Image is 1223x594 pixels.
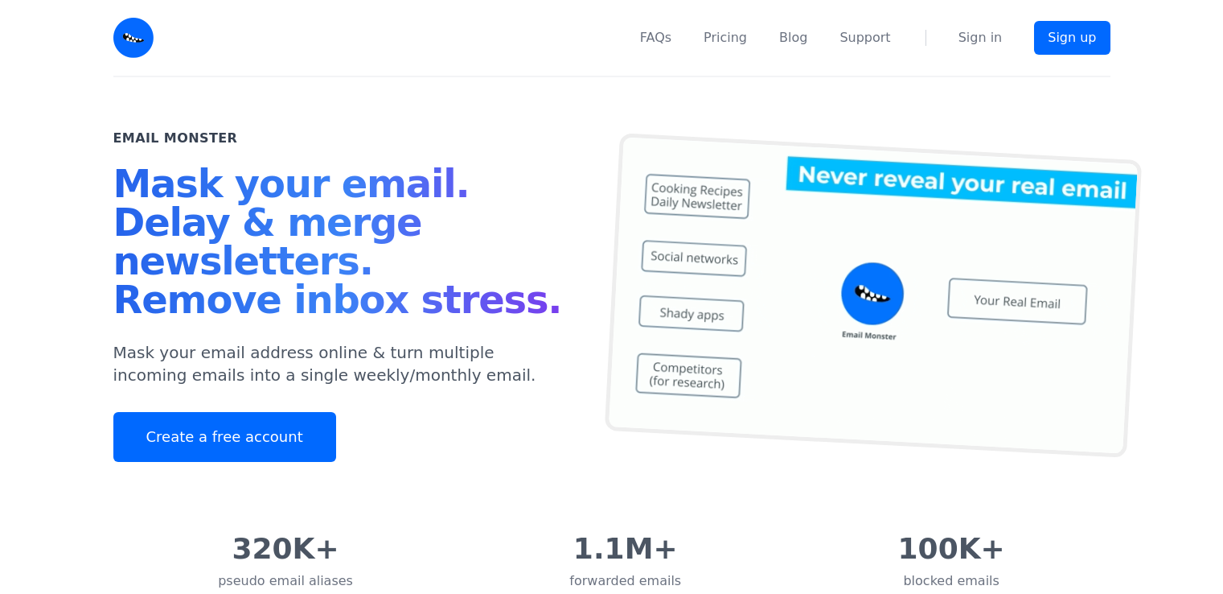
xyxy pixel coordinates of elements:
div: 100K+ [898,533,1005,565]
p: Mask your email address online & turn multiple incoming emails into a single weekly/monthly email. [113,341,573,386]
div: blocked emails [898,571,1005,591]
img: temp mail, free temporary mail, Temporary Email [604,133,1141,458]
a: Create a free account [113,412,336,462]
h2: Email Monster [113,129,238,148]
a: Pricing [704,28,747,47]
div: 320K+ [218,533,353,565]
a: Sign in [958,28,1003,47]
div: pseudo email aliases [218,571,353,591]
h1: Mask your email. Delay & merge newsletters. Remove inbox stress. [113,164,573,325]
a: Blog [779,28,807,47]
a: FAQs [640,28,671,47]
a: Sign up [1034,21,1110,55]
img: Email Monster [113,18,154,58]
div: forwarded emails [569,571,681,591]
div: 1.1M+ [569,533,681,565]
a: Support [839,28,890,47]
